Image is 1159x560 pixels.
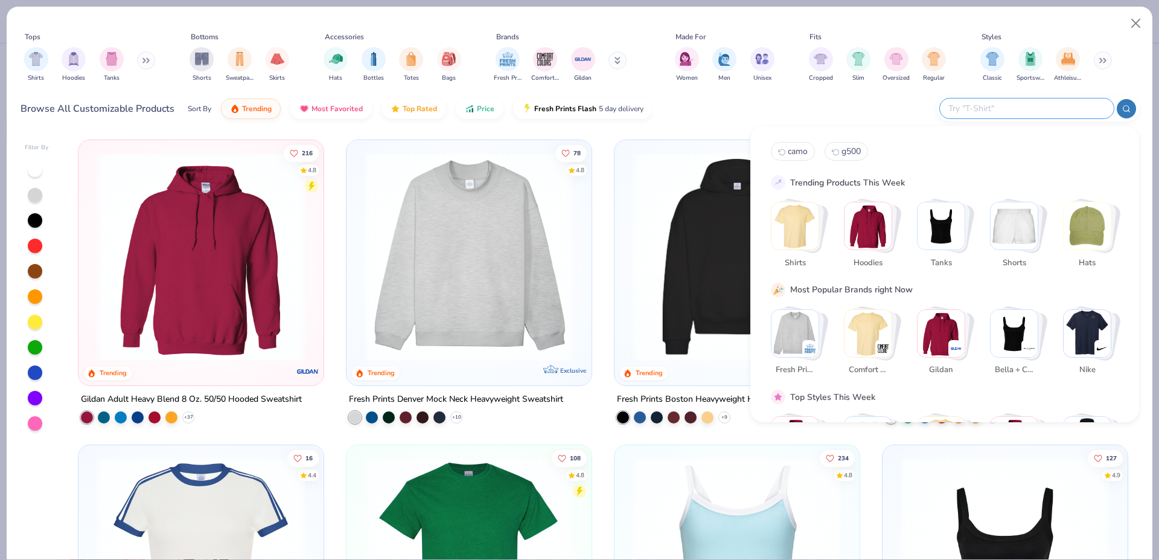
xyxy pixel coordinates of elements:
[980,47,1004,83] button: filter button
[367,52,380,66] img: Bottles Image
[922,47,946,83] button: filter button
[825,142,868,161] button: g5001
[712,47,736,83] div: filter for Men
[1017,74,1044,83] span: Sportswear
[917,309,972,381] button: Stack Card Button Gildan
[299,104,309,114] img: most_fav.gif
[675,47,699,83] button: filter button
[1023,343,1035,355] img: Bella + Canvas
[849,364,888,376] span: Comfort Colors
[302,150,313,156] span: 216
[329,52,343,66] img: Hats Image
[1064,310,1111,357] img: Nike
[889,52,903,66] img: Oversized Image
[494,47,522,83] button: filter button
[922,47,946,83] div: filter for Regular
[574,50,592,68] img: Gildan Image
[404,52,418,66] img: Totes Image
[771,202,826,274] button: Stack Card Button Shirts
[221,98,281,119] button: Trending
[1068,257,1107,269] span: Hats
[753,74,771,83] span: Unisex
[100,47,124,83] div: filter for Tanks
[25,143,49,152] div: Filter By
[771,417,819,464] img: Classic
[184,414,193,421] span: + 37
[820,449,855,466] button: Like
[917,416,972,488] button: Stack Card Button Athleisure
[265,47,289,83] div: filter for Skirts
[403,104,437,114] span: Top Rated
[1068,364,1107,376] span: Nike
[329,74,342,83] span: Hats
[1063,309,1119,381] button: Stack Card Button Nike
[496,31,519,42] div: Brands
[531,74,559,83] span: Comfort Colors
[362,47,386,83] div: filter for Bottles
[804,343,816,355] img: Fresh Prints
[28,74,44,83] span: Shirts
[100,47,124,83] button: filter button
[81,392,302,407] div: Gildan Adult Heavy Blend 8 Oz. 50/50 Hooded Sweatshirt
[676,74,698,83] span: Women
[841,146,861,157] span: g500
[809,47,833,83] div: filter for Cropped
[1054,47,1082,83] button: filter button
[284,144,319,161] button: Like
[923,74,945,83] span: Regular
[437,47,461,83] div: filter for Bags
[193,74,211,83] span: Shorts
[712,47,736,83] button: filter button
[845,417,892,464] img: Sportswear
[809,47,833,83] button: filter button
[983,74,1002,83] span: Classic
[576,166,584,175] div: 4.8
[790,176,905,189] div: Trending Products This Week
[574,74,592,83] span: Gildan
[788,146,808,157] span: camo
[771,309,826,381] button: Stack Card Button Fresh Prints
[579,152,800,361] img: a90f7c54-8796-4cb2-9d6e-4e9644cfe0fe
[750,47,774,83] button: filter button
[308,471,317,480] div: 4.4
[1112,471,1120,480] div: 4.9
[883,74,910,83] span: Oversized
[24,47,48,83] div: filter for Shirts
[773,285,784,295] img: party_popper.gif
[773,391,784,402] img: pink_star.gif
[452,414,461,421] span: + 10
[846,47,870,83] button: filter button
[306,455,313,461] span: 16
[230,104,240,114] img: trending.gif
[270,52,284,66] img: Skirts Image
[718,52,731,66] img: Men Image
[62,47,86,83] button: filter button
[846,47,870,83] div: filter for Slim
[570,455,581,461] span: 108
[922,257,961,269] span: Tanks
[552,449,587,466] button: Like
[362,47,386,83] button: filter button
[534,104,596,114] span: Fresh Prints Flash
[927,52,941,66] img: Regular Image
[311,104,363,114] span: Most Favorited
[918,202,965,249] img: Tanks
[324,47,348,83] div: filter for Hats
[1088,449,1123,466] button: Like
[852,74,864,83] span: Slim
[883,47,910,83] button: filter button
[982,31,1001,42] div: Styles
[437,47,461,83] button: filter button
[190,47,214,83] div: filter for Shorts
[1017,47,1044,83] button: filter button
[776,364,815,376] span: Fresh Prints
[67,52,80,66] img: Hoodies Image
[809,74,833,83] span: Cropped
[1096,343,1108,355] img: Nike
[918,310,965,357] img: Gildan
[29,52,43,66] img: Shirts Image
[265,47,289,83] button: filter button
[950,343,962,355] img: Gildan
[776,257,815,269] span: Shirts
[233,52,246,66] img: Sweatpants Image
